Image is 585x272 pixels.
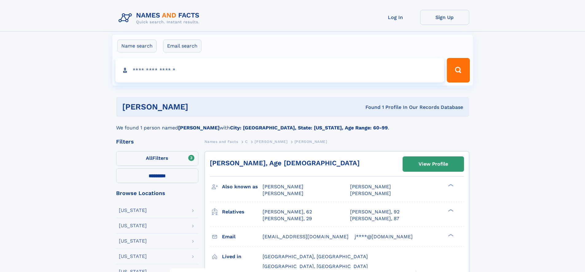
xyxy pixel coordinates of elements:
[245,138,248,145] a: C
[263,234,349,239] span: [EMAIL_ADDRESS][DOMAIN_NAME]
[116,117,469,132] div: We found 1 person named with .
[222,232,263,242] h3: Email
[263,215,312,222] a: [PERSON_NAME], 29
[119,254,147,259] div: [US_STATE]
[116,190,198,196] div: Browse Locations
[420,10,469,25] a: Sign Up
[178,125,220,131] b: [PERSON_NAME]
[255,140,287,144] span: [PERSON_NAME]
[263,184,303,190] span: [PERSON_NAME]
[222,207,263,217] h3: Relatives
[119,239,147,243] div: [US_STATE]
[447,208,454,212] div: ❯
[350,190,391,196] span: [PERSON_NAME]
[116,151,198,166] label: Filters
[119,223,147,228] div: [US_STATE]
[419,157,448,171] div: View Profile
[230,125,388,131] b: City: [GEOGRAPHIC_DATA], State: [US_STATE], Age Range: 60-99
[263,190,303,196] span: [PERSON_NAME]
[350,184,391,190] span: [PERSON_NAME]
[210,159,360,167] a: [PERSON_NAME], Age [DEMOGRAPHIC_DATA]
[222,182,263,192] h3: Also known as
[146,155,152,161] span: All
[447,233,454,237] div: ❯
[350,215,399,222] a: [PERSON_NAME], 87
[163,40,201,52] label: Email search
[263,254,368,259] span: [GEOGRAPHIC_DATA], [GEOGRAPHIC_DATA]
[222,251,263,262] h3: Lived in
[122,103,277,111] h1: [PERSON_NAME]
[277,104,463,111] div: Found 1 Profile In Our Records Database
[245,140,248,144] span: C
[447,183,454,187] div: ❯
[403,157,464,171] a: View Profile
[115,58,444,82] input: search input
[117,40,157,52] label: Name search
[263,263,368,269] span: [GEOGRAPHIC_DATA], [GEOGRAPHIC_DATA]
[447,58,470,82] button: Search Button
[205,138,238,145] a: Names and Facts
[255,138,287,145] a: [PERSON_NAME]
[116,139,198,144] div: Filters
[294,140,327,144] span: [PERSON_NAME]
[371,10,420,25] a: Log In
[119,208,147,213] div: [US_STATE]
[263,209,312,215] a: [PERSON_NAME], 62
[350,209,400,215] a: [PERSON_NAME], 92
[116,10,205,26] img: Logo Names and Facts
